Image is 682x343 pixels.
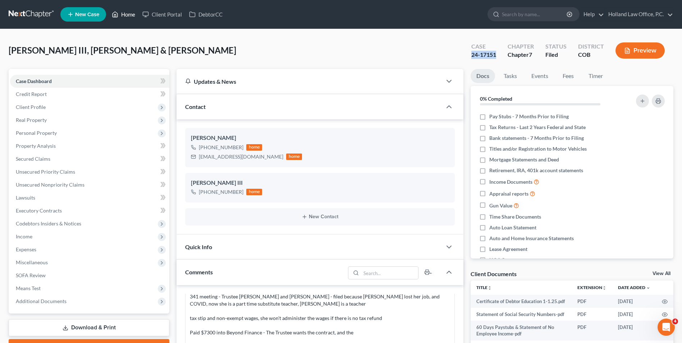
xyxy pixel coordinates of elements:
[16,220,81,227] span: Codebtors Insiders & Notices
[10,165,169,178] a: Unsecured Priority Claims
[578,42,604,51] div: District
[16,130,57,136] span: Personal Property
[488,286,492,290] i: unfold_more
[16,182,84,188] span: Unsecured Nonpriority Claims
[489,167,583,174] span: Retirement, IRA, 401k account statements
[16,272,46,278] span: SOFA Review
[612,295,656,308] td: [DATE]
[10,88,169,101] a: Credit Report
[16,207,62,214] span: Executory Contracts
[16,143,56,149] span: Property Analysis
[185,78,433,85] div: Updates & News
[489,113,569,120] span: Pay Stubs - 7 Months Prior to Filing
[191,214,449,220] button: New Contact
[529,51,532,58] span: 7
[489,224,536,231] span: Auto Loan Statement
[361,267,418,279] input: Search...
[16,156,50,162] span: Secured Claims
[16,285,41,291] span: Means Test
[16,104,46,110] span: Client Profile
[16,233,32,239] span: Income
[526,69,554,83] a: Events
[10,140,169,152] a: Property Analysis
[489,156,559,163] span: Mortgage Statements and Deed
[10,75,169,88] a: Case Dashboard
[653,271,670,276] a: View All
[16,91,47,97] span: Credit Report
[199,144,243,151] div: [PHONE_NUMBER]
[489,202,512,209] span: Gun Value
[471,69,495,83] a: Docs
[191,179,449,187] div: [PERSON_NAME] III
[489,178,532,186] span: Income Documents
[16,169,75,175] span: Unsecured Priority Claims
[16,78,52,84] span: Case Dashboard
[199,153,283,160] div: [EMAIL_ADDRESS][DOMAIN_NAME]
[489,213,541,220] span: Time Share Documents
[10,204,169,217] a: Executory Contracts
[580,8,604,21] a: Help
[16,259,48,265] span: Miscellaneous
[480,96,512,102] strong: 0% Completed
[612,308,656,321] td: [DATE]
[16,195,35,201] span: Lawsuits
[471,321,572,340] td: 60 Days Paystubs & Statement of No Employee Income-pdf
[508,42,534,51] div: Chapter
[108,8,139,21] a: Home
[578,51,604,59] div: COB
[557,69,580,83] a: Fees
[471,308,572,321] td: Statement of Social Security Numbers-pdf
[489,145,587,152] span: Titles and/or Registration to Motor Vehicles
[508,51,534,59] div: Chapter
[489,235,574,242] span: Auto and Home Insurance Statements
[545,51,567,59] div: Filed
[602,286,607,290] i: unfold_more
[185,103,206,110] span: Contact
[191,134,449,142] div: [PERSON_NAME]
[139,8,186,21] a: Client Portal
[9,319,169,336] a: Download & Print
[489,134,584,142] span: Bank statements - 7 Months Prior to Filing
[658,319,675,336] iframe: Intercom live chat
[476,285,492,290] a: Titleunfold_more
[185,243,212,250] span: Quick Info
[10,191,169,204] a: Lawsuits
[471,51,496,59] div: 24-17151
[572,321,612,340] td: PDF
[10,178,169,191] a: Unsecured Nonpriority Claims
[572,295,612,308] td: PDF
[286,154,302,160] div: home
[618,285,650,290] a: Date Added expand_more
[577,285,607,290] a: Extensionunfold_more
[605,8,673,21] a: Holland Law Office, P.C.
[16,246,36,252] span: Expenses
[16,117,47,123] span: Real Property
[186,8,226,21] a: DebtorCC
[16,298,67,304] span: Additional Documents
[646,286,650,290] i: expand_more
[489,256,525,264] span: HOA Statement
[246,189,262,195] div: home
[489,124,586,131] span: Tax Returns - Last 2 Years Federal and State
[199,188,243,196] div: [PHONE_NUMBER]
[246,144,262,151] div: home
[545,42,567,51] div: Status
[502,8,568,21] input: Search by name...
[9,45,236,55] span: [PERSON_NAME] III, [PERSON_NAME] & [PERSON_NAME]
[498,69,523,83] a: Tasks
[572,308,612,321] td: PDF
[583,69,609,83] a: Timer
[672,319,678,324] span: 4
[10,152,169,165] a: Secured Claims
[615,42,665,59] button: Preview
[10,269,169,282] a: SOFA Review
[489,190,528,197] span: Appraisal reports
[471,295,572,308] td: Certificate of Debtor Education 1-1.25.pdf
[185,269,213,275] span: Comments
[75,12,99,17] span: New Case
[489,246,527,253] span: Lease Agreement
[612,321,656,340] td: [DATE]
[471,270,517,278] div: Client Documents
[471,42,496,51] div: Case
